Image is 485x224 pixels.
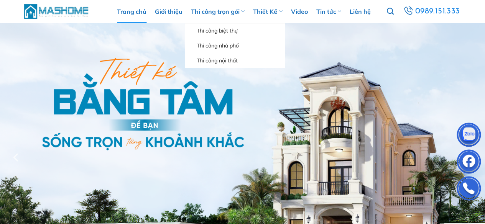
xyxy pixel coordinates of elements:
img: Facebook [457,151,480,174]
button: Previous [10,131,23,185]
img: Zalo [457,124,480,147]
a: Thi công biệt thự [197,23,273,38]
a: Thi công nhà phố [197,38,273,53]
a: Tìm kiếm [387,3,394,20]
img: Phone [457,178,480,201]
a: Thi công nội thất [197,53,273,68]
a: 0989.151.333 [402,5,461,18]
span: 0989.151.333 [415,5,460,18]
img: MasHome – Tổng Thầu Thiết Kế Và Xây Nhà Trọn Gói [24,3,89,20]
